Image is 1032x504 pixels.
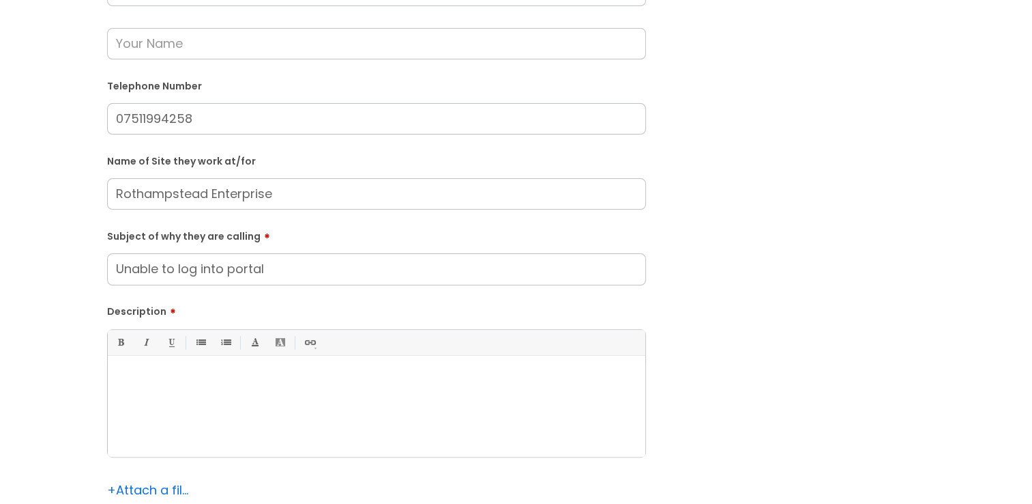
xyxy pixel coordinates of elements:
a: 1. Ordered List (Ctrl-Shift-8) [217,334,234,351]
input: Your Name [107,28,646,59]
a: • Unordered List (Ctrl-Shift-7) [192,334,209,351]
label: Description [107,301,646,318]
label: Subject of why they are calling [107,226,646,242]
a: Link [301,334,318,351]
a: Underline(Ctrl-U) [162,334,179,351]
a: Bold (Ctrl-B) [112,334,129,351]
a: Back Color [271,334,289,351]
a: Italic (Ctrl-I) [137,334,154,351]
a: Font Color [246,334,263,351]
label: Name of Site they work at/for [107,153,646,167]
label: Telephone Number [107,78,646,92]
div: Attach a file [107,479,189,501]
